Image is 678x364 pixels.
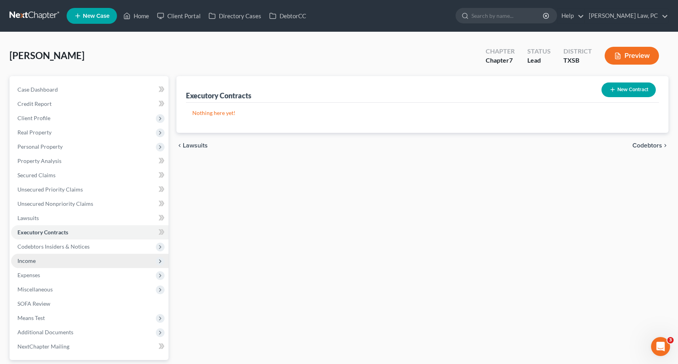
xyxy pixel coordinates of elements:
[17,215,39,221] span: Lawsuits
[11,154,169,168] a: Property Analysis
[186,91,251,100] div: Executory Contracts
[11,82,169,97] a: Case Dashboard
[176,142,183,149] i: chevron_left
[17,343,69,350] span: NextChapter Mailing
[651,337,670,356] iframe: Intercom live chat
[17,115,50,121] span: Client Profile
[527,47,551,56] div: Status
[17,172,56,178] span: Secured Claims
[17,257,36,264] span: Income
[471,8,544,23] input: Search by name...
[11,97,169,111] a: Credit Report
[509,56,513,64] span: 7
[11,168,169,182] a: Secured Claims
[527,56,551,65] div: Lead
[601,82,656,97] button: New Contract
[17,229,68,236] span: Executory Contracts
[632,142,662,149] span: Codebtors
[83,13,109,19] span: New Case
[17,286,53,293] span: Miscellaneous
[585,9,668,23] a: [PERSON_NAME] Law, PC
[662,142,668,149] i: chevron_right
[667,337,674,343] span: 3
[17,129,52,136] span: Real Property
[17,200,93,207] span: Unsecured Nonpriority Claims
[11,225,169,239] a: Executory Contracts
[176,142,208,149] button: chevron_left Lawsuits
[11,339,169,354] a: NextChapter Mailing
[192,109,653,117] p: Nothing here yet!
[605,47,659,65] button: Preview
[183,142,208,149] span: Lawsuits
[17,329,73,335] span: Additional Documents
[632,142,668,149] button: Codebtors chevron_right
[17,100,52,107] span: Credit Report
[10,50,84,61] span: [PERSON_NAME]
[153,9,205,23] a: Client Portal
[119,9,153,23] a: Home
[563,56,592,65] div: TXSB
[17,243,90,250] span: Codebtors Insiders & Notices
[11,182,169,197] a: Unsecured Priority Claims
[486,56,515,65] div: Chapter
[563,47,592,56] div: District
[17,86,58,93] span: Case Dashboard
[205,9,265,23] a: Directory Cases
[11,197,169,211] a: Unsecured Nonpriority Claims
[11,297,169,311] a: SOFA Review
[17,300,50,307] span: SOFA Review
[11,211,169,225] a: Lawsuits
[265,9,310,23] a: DebtorCC
[17,314,45,321] span: Means Test
[17,143,63,150] span: Personal Property
[557,9,584,23] a: Help
[17,272,40,278] span: Expenses
[486,47,515,56] div: Chapter
[17,186,83,193] span: Unsecured Priority Claims
[17,157,61,164] span: Property Analysis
